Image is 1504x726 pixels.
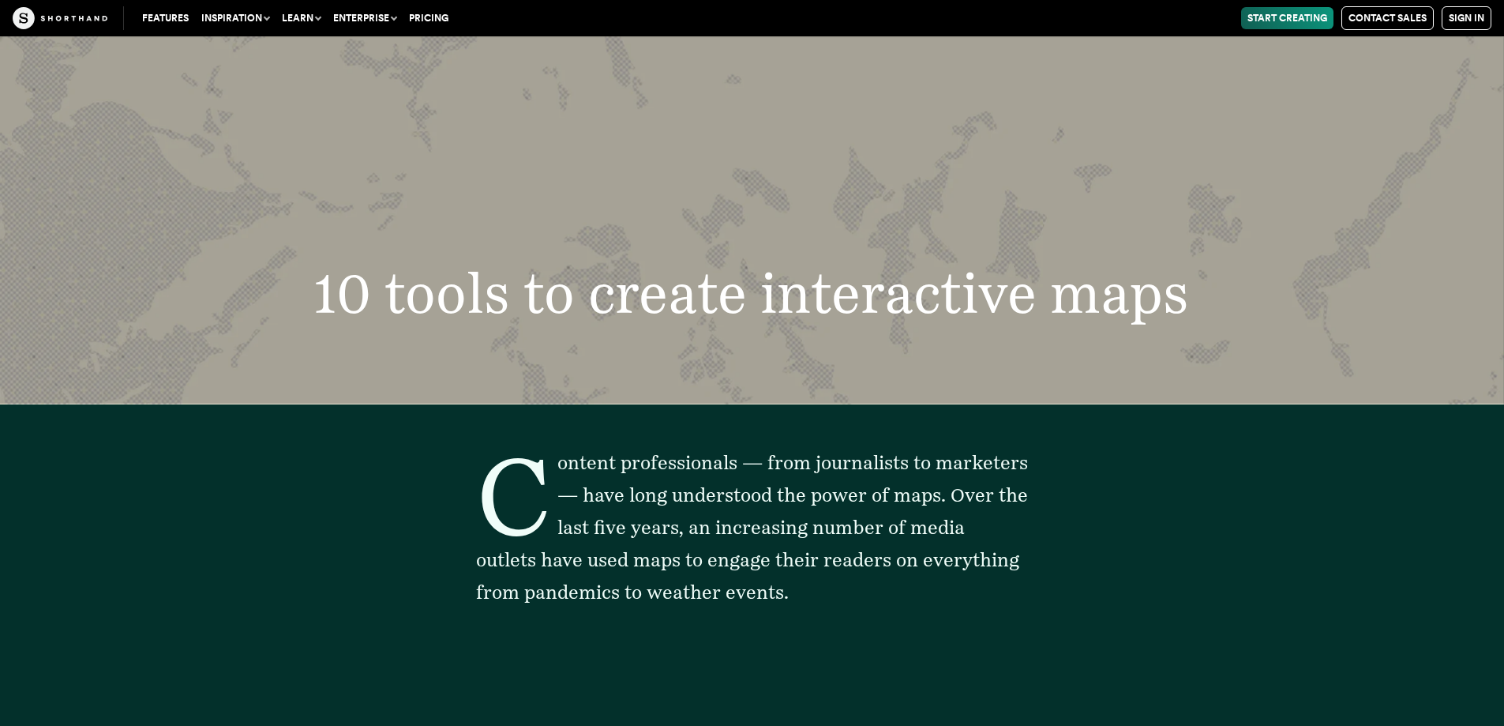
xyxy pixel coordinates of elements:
a: Start Creating [1241,7,1333,29]
span: Content professionals — from journalists to marketers — have long understood the power of maps. O... [476,451,1028,603]
a: Pricing [403,7,455,29]
button: Learn [276,7,327,29]
button: Enterprise [327,7,403,29]
img: The Craft [13,7,107,29]
h1: 10 tools to create interactive maps [238,266,1265,322]
a: Sign in [1442,6,1491,30]
a: Contact Sales [1341,6,1434,30]
button: Inspiration [195,7,276,29]
a: Features [136,7,195,29]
